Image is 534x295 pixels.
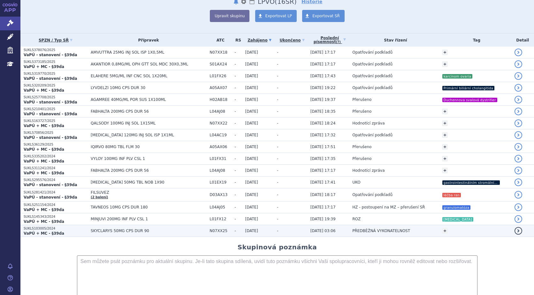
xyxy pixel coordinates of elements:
[24,195,77,200] strong: VaPÚ - stanovení - §39da
[210,145,231,149] span: A05AX06
[210,217,231,221] span: L01FX12
[277,205,278,209] span: -
[442,228,448,234] a: +
[210,74,231,78] span: L01FX26
[91,109,206,114] span: FABHALTA 200MG CPS DUR 56
[277,145,278,149] span: -
[24,88,64,93] strong: VaPÚ + MC - §39da
[88,34,206,47] th: Přípravek
[349,34,439,47] th: Stav řízení
[352,168,385,173] span: Hodnotící zpráva
[91,217,206,221] span: MINJUVI 200MG INF PLV CSL 1
[91,180,206,185] span: [MEDICAL_DATA] 50MG TBL NOB 1X90
[24,147,64,152] strong: VaPÚ + MC - §39da
[277,50,278,55] span: -
[277,217,278,221] span: -
[442,180,500,185] i: gastrointestinálním stromálním tumorem
[515,119,522,127] a: detail
[277,62,278,66] span: -
[210,86,231,90] span: A05AX07
[277,97,278,102] span: -
[310,180,336,185] span: [DATE] 17:41
[442,120,448,126] a: +
[235,62,242,66] span: -
[91,62,206,66] span: AKANTIOR 0,8MG/ML OPH GTT SOL MDC 30X0,3ML
[206,34,231,47] th: ATC
[91,229,206,233] span: SKYCLARYS 50MG CPS DUR 90
[91,97,206,102] span: AGAMREE 40MG/ML POR SUS 1X100ML
[515,84,522,92] a: detail
[24,95,88,100] p: SUKLS257708/2025
[91,121,206,125] span: QALSODY 100MG INJ SOL 1X15ML
[310,50,336,55] span: [DATE] 17:17
[515,49,522,56] a: detail
[352,205,425,209] span: HZ - postoupení na MZ – přerušení SŘ
[210,10,249,22] button: Upravit skupinu
[310,121,336,125] span: [DATE] 18:24
[515,178,522,186] a: detail
[352,97,371,102] span: Přerušeno
[232,34,242,47] th: RS
[24,100,77,104] strong: VaPÚ - stanovení - §39da
[24,60,88,64] p: SUKLS373185/2025
[442,109,448,114] a: +
[91,205,206,209] span: TAVNEOS 10MG CPS DUR 180
[235,217,242,221] span: -
[515,215,522,223] a: detail
[24,183,77,187] strong: VaPÚ - stanovení - §39da
[238,243,317,251] h2: Skupinová poznámka
[310,168,336,173] span: [DATE] 17:17
[352,180,360,185] span: UKO
[245,36,274,45] a: Zahájeno
[245,145,258,149] span: [DATE]
[277,36,307,45] a: Ukončeno
[277,74,278,78] span: -
[310,156,336,161] span: [DATE] 17:35
[24,48,88,52] p: SUKLS378076/2025
[515,227,522,235] a: detail
[245,205,258,209] span: [DATE]
[442,205,471,210] i: granulomatóza
[352,62,393,66] span: Opatřování podkladů
[442,168,448,173] a: +
[235,133,242,137] span: -
[442,86,494,90] i: Primární biliární cholangitida
[352,121,385,125] span: Hodnotící zpráva
[245,217,258,221] span: [DATE]
[352,193,393,197] span: Opatřování podkladů
[235,97,242,102] span: -
[91,50,206,55] span: AMVUTTRA 25MG INJ SOL ISP 1X0,5ML
[515,131,522,139] a: detail
[210,50,231,55] span: N07XX18
[24,124,64,128] strong: VaPÚ + MC - §39da
[24,159,64,163] strong: VaPÚ + MC - §39da
[277,133,278,137] span: -
[245,50,258,55] span: [DATE]
[310,193,336,197] span: [DATE] 18:17
[24,171,64,175] strong: VaPÚ + MC - §39da
[24,36,88,45] a: SPZN / Typ SŘ
[352,229,410,233] span: PŘEDBĚŽNÁ VYKONATELNOST
[515,72,522,80] a: detail
[24,190,88,195] p: SUKLS281421/2024
[515,143,522,151] a: detail
[245,62,258,66] span: [DATE]
[515,167,522,174] a: detail
[310,34,349,47] a: Poslednípísemnost(?)
[91,195,108,199] a: (2 balení)
[352,156,371,161] span: Přerušeno
[442,61,448,67] a: +
[277,180,278,185] span: -
[352,74,393,78] span: Opatřování podkladů
[277,86,278,90] span: -
[235,205,242,209] span: -
[210,62,231,66] span: S01AX24
[277,229,278,233] span: -
[235,145,242,149] span: -
[277,121,278,125] span: -
[24,72,88,76] p: SUKLS319770/2025
[442,193,461,197] i: léčba ran
[210,133,231,137] span: L04AC19
[310,86,336,90] span: [DATE] 19:22
[24,107,88,111] p: SUKLS210401/2025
